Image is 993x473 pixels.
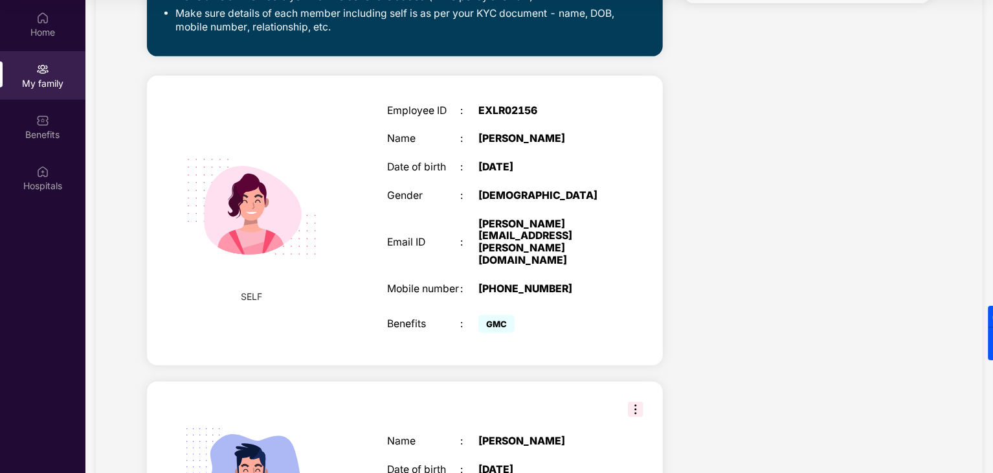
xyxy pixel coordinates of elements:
[478,161,607,174] div: [DATE]
[460,435,478,448] div: :
[387,133,460,145] div: Name
[36,165,49,178] img: svg+xml;base64,PHN2ZyBpZD0iSG9zcGl0YWxzIiB4bWxucz0iaHR0cDovL3d3dy53My5vcmcvMjAwMC9zdmciIHdpZHRoPS...
[460,133,478,145] div: :
[478,105,607,117] div: EXLR02156
[478,218,607,267] div: [PERSON_NAME][EMAIL_ADDRESS][PERSON_NAME][DOMAIN_NAME]
[36,12,49,25] img: svg+xml;base64,PHN2ZyBpZD0iSG9tZSIgeG1sbnM9Imh0dHA6Ly93d3cudzMub3JnLzIwMDAvc3ZnIiB3aWR0aD0iMjAiIG...
[170,124,334,289] img: svg+xml;base64,PHN2ZyB4bWxucz0iaHR0cDovL3d3dy53My5vcmcvMjAwMC9zdmciIHdpZHRoPSIyMjQiIGhlaWdodD0iMT...
[36,63,49,76] img: svg+xml;base64,PHN2ZyB3aWR0aD0iMjAiIGhlaWdodD0iMjAiIHZpZXdCb3g9IjAgMCAyMCAyMCIgZmlsbD0ibm9uZSIgeG...
[628,402,643,417] img: svg+xml;base64,PHN2ZyB3aWR0aD0iMzIiIGhlaWdodD0iMzIiIHZpZXdCb3g9IjAgMCAzMiAzMiIgZmlsbD0ibm9uZSIgeG...
[387,161,460,174] div: Date of birth
[478,315,515,333] span: GMC
[241,290,263,304] span: SELF
[387,318,460,330] div: Benefits
[460,318,478,330] div: :
[460,283,478,295] div: :
[387,236,460,249] div: Email ID
[387,105,460,117] div: Employee ID
[478,435,607,448] div: [PERSON_NAME]
[460,105,478,117] div: :
[175,7,647,34] li: Make sure details of each member including self is as per your KYC document - name, DOB, mobile n...
[387,190,460,202] div: Gender
[478,283,607,295] div: [PHONE_NUMBER]
[460,236,478,249] div: :
[36,114,49,127] img: svg+xml;base64,PHN2ZyBpZD0iQmVuZWZpdHMiIHhtbG5zPSJodHRwOi8vd3d3LnczLm9yZy8yMDAwL3N2ZyIgd2lkdGg9Ij...
[460,190,478,202] div: :
[460,161,478,174] div: :
[387,283,460,295] div: Mobile number
[478,133,607,145] div: [PERSON_NAME]
[478,190,607,202] div: [DEMOGRAPHIC_DATA]
[387,435,460,448] div: Name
